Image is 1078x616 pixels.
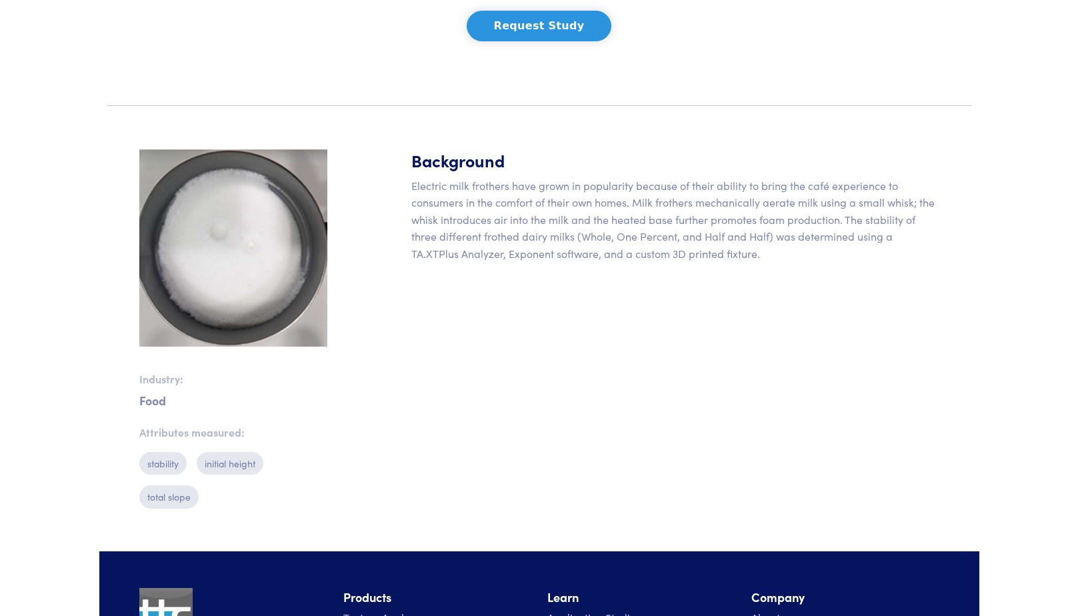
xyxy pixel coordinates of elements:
[411,177,939,263] p: Electric milk frothers have grown in popularity because of their ability to bring the café experi...
[343,588,531,607] li: Products
[467,11,612,41] button: Request Study
[197,452,263,475] p: initial height
[139,424,327,441] p: Attributes measured:
[751,588,939,607] li: Company
[139,452,187,475] p: stability
[411,149,939,172] h5: Background
[139,485,199,508] p: total slope
[139,371,327,388] p: Industry:
[139,398,327,403] p: Food
[547,588,735,607] li: Learn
